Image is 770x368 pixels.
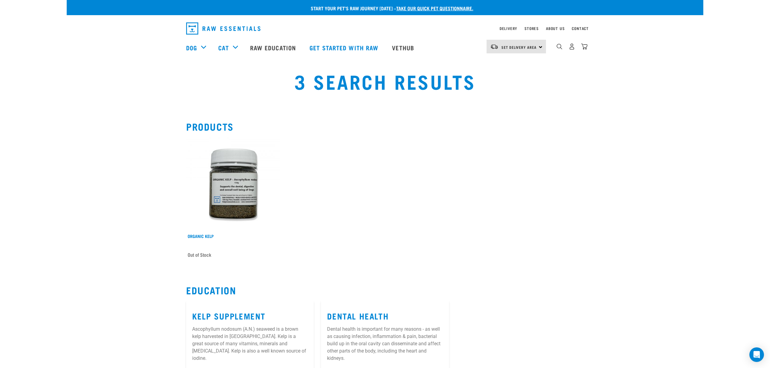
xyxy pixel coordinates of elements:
img: 10870 [186,137,280,231]
a: Get started with Raw [303,35,386,60]
img: home-icon@2x.png [581,43,588,50]
a: About Us [546,27,564,29]
h2: Products [186,121,584,132]
a: Organic Kelp [188,235,214,237]
h2: Education [186,285,584,296]
a: Raw Education [244,35,303,60]
a: take our quick pet questionnaire. [396,7,473,9]
a: Delivery [500,27,517,29]
a: Contact [572,27,589,29]
img: van-moving.png [490,44,498,49]
h1: 3 Search Results [186,70,584,92]
img: Raw Essentials Logo [186,22,260,35]
a: Cat [218,43,229,52]
a: Vethub [386,35,422,60]
p: Ascophyllum nodosum (A.N.) seaweed is a brown kelp harvested in [GEOGRAPHIC_DATA]. Kelp is a grea... [192,326,308,362]
a: Kelp Supplement [192,313,266,318]
div: Open Intercom Messenger [749,347,764,362]
nav: dropdown navigation [67,35,703,60]
p: Start your pet’s raw journey [DATE] – [71,5,708,12]
span: Set Delivery Area [501,46,537,48]
a: Dog [186,43,197,52]
img: home-icon-1@2x.png [557,44,562,49]
nav: dropdown navigation [181,20,589,37]
a: Stores [524,27,539,29]
img: user.png [569,43,575,50]
p: Dental health is important for many reasons - as well as causing infection, inflammation & pain, ... [327,326,443,362]
a: Dental Health [327,313,389,318]
span: Out of Stock [188,250,211,259]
